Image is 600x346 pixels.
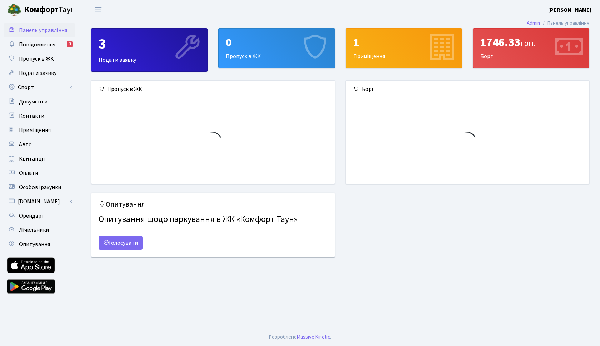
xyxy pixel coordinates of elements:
a: Контакти [4,109,75,123]
span: Контакти [19,112,44,120]
span: Повідомлення [19,41,55,49]
div: Подати заявку [91,29,207,71]
a: Квитанції [4,152,75,166]
a: Авто [4,137,75,152]
div: Пропуск в ЖК [219,29,334,68]
b: Комфорт [24,4,59,15]
li: Панель управління [540,19,589,27]
a: Повідомлення3 [4,37,75,52]
a: Особові рахунки [4,180,75,194]
a: Пропуск в ЖК [4,52,75,66]
a: Спорт [4,80,75,95]
span: Документи [19,98,47,106]
span: Приміщення [19,126,51,134]
div: Приміщення [346,29,462,68]
a: 0Пропуск в ЖК [218,28,335,68]
div: 1 [353,36,455,49]
a: Розроблено [269,333,297,341]
a: Документи [4,95,75,109]
span: грн. [520,37,536,50]
span: Панель управління [19,26,67,34]
a: [PERSON_NAME] [548,6,591,14]
a: Приміщення [4,123,75,137]
div: Борг [346,81,589,98]
img: logo.png [7,3,21,17]
a: Admin [527,19,540,27]
h5: Опитування [99,200,327,209]
span: Авто [19,141,32,148]
div: 3 [67,41,73,47]
a: Подати заявку [4,66,75,80]
span: Пропуск в ЖК [19,55,54,63]
span: Квитанції [19,155,45,163]
span: Опитування [19,240,50,248]
div: 1746.33 [480,36,582,49]
nav: breadcrumb [516,16,600,31]
a: Опитування [4,237,75,251]
a: Орендарі [4,209,75,223]
a: Оплати [4,166,75,180]
a: [DOMAIN_NAME] [4,194,75,209]
div: . [269,333,331,341]
div: Пропуск в ЖК [91,81,335,98]
span: Подати заявку [19,69,56,77]
button: Переключити навігацію [89,4,107,16]
span: Орендарі [19,212,43,220]
a: 1Приміщення [346,28,462,68]
span: Оплати [19,169,38,177]
a: Панель управління [4,23,75,37]
div: 3 [99,36,200,53]
a: 3Подати заявку [91,28,207,72]
div: Борг [473,29,589,68]
h4: Опитування щодо паркування в ЖК «Комфорт Таун» [99,212,327,228]
span: Лічильники [19,226,49,234]
a: Лічильники [4,223,75,237]
a: Голосувати [99,236,142,250]
a: Massive Kinetic [297,333,330,341]
span: Таун [24,4,75,16]
div: 0 [226,36,327,49]
span: Особові рахунки [19,183,61,191]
